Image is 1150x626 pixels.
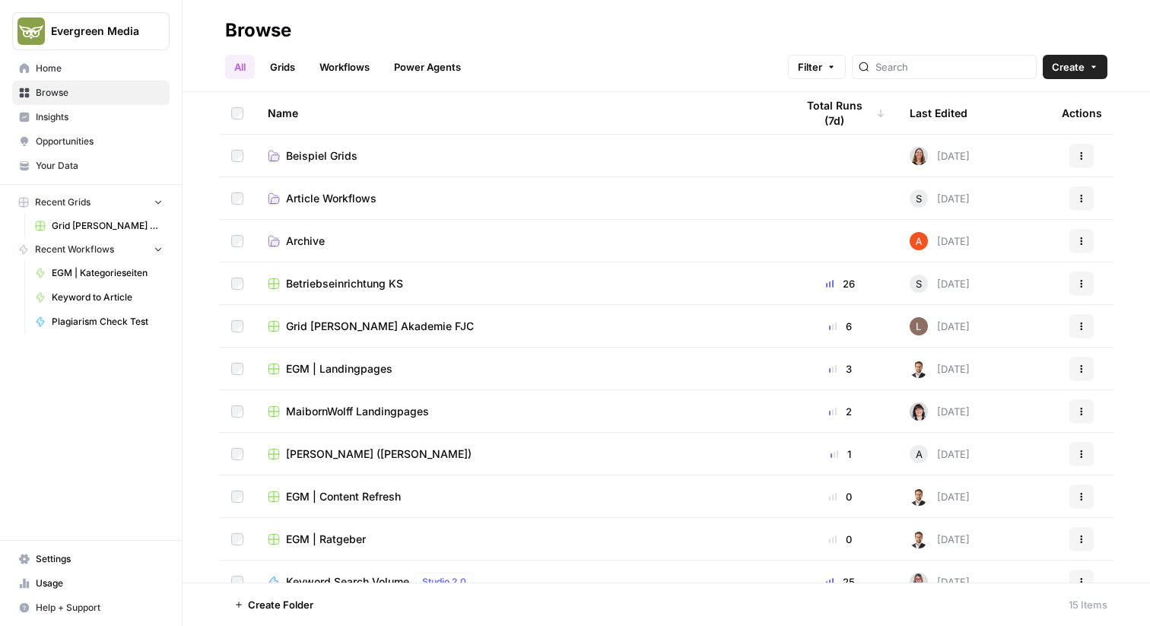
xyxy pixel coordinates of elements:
img: tyv1vc9ano6w0k60afnfux898g5f [910,402,928,421]
a: Your Data [12,154,170,178]
div: [DATE] [910,530,970,548]
a: Keyword to Article [28,285,170,310]
span: Create Folder [248,597,313,612]
a: All [225,55,255,79]
a: Grids [261,55,304,79]
button: Workspace: Evergreen Media [12,12,170,50]
a: EGM | Landingpages [268,361,771,377]
span: Usage [36,577,163,590]
span: Create [1052,59,1085,75]
span: A [916,446,923,462]
div: [DATE] [910,488,970,506]
div: [DATE] [910,573,970,591]
img: u4v8qurxnuxsl37zofn6sc88snm0 [910,530,928,548]
button: Filter [788,55,846,79]
a: Archive [268,234,771,249]
a: EGM | Content Refresh [268,489,771,504]
div: Browse [225,18,291,43]
span: Settings [36,552,163,566]
a: EGM | Ratgeber [268,532,771,547]
span: S [916,276,922,291]
img: Evergreen Media Logo [17,17,45,45]
div: [DATE] [910,360,970,378]
span: Betriebseinrichtung KS [286,276,403,291]
span: EGM | Landingpages [286,361,392,377]
button: Recent Workflows [12,238,170,261]
span: Grid [PERSON_NAME] Akademie FJC [286,319,474,334]
span: MaibornWolff Landingpages [286,404,429,419]
span: EGM | Ratgeber [286,532,366,547]
a: Grid [PERSON_NAME] Akademie FJC [268,319,771,334]
a: Insights [12,105,170,129]
span: Filter [798,59,822,75]
input: Search [875,59,1030,75]
a: Power Agents [385,55,470,79]
span: Browse [36,86,163,100]
div: [DATE] [910,232,970,250]
div: 6 [796,319,885,334]
span: Your Data [36,159,163,173]
a: Usage [12,571,170,596]
span: Studio 2.0 [422,575,466,589]
a: Settings [12,547,170,571]
span: Recent Grids [35,195,91,209]
span: Opportunities [36,135,163,148]
button: Help + Support [12,596,170,620]
a: EGM | Kategorieseiten [28,261,170,285]
div: Actions [1062,92,1102,134]
span: EGM | Kategorieseiten [52,266,163,280]
div: 3 [796,361,885,377]
button: Create [1043,55,1107,79]
div: 26 [796,276,885,291]
img: cje7zb9ux0f2nqyv5qqgv3u0jxek [910,232,928,250]
div: 25 [796,574,885,589]
div: [DATE] [910,402,970,421]
span: [PERSON_NAME] ([PERSON_NAME]) [286,446,472,462]
img: dghnp7yvg7rjnhrmvxsuvm8jhj5p [910,147,928,165]
div: [DATE] [910,189,970,208]
a: Browse [12,81,170,105]
span: Keyword Search Volume [286,574,409,589]
img: ltmwhsa3cphif48elz4md4u6h3up [910,573,928,591]
div: Total Runs (7d) [796,92,885,134]
div: [DATE] [910,275,970,293]
a: Keyword Search VolumeStudio 2.0 [268,573,771,591]
span: Recent Workflows [35,243,114,256]
img: u4v8qurxnuxsl37zofn6sc88snm0 [910,488,928,506]
button: Recent Grids [12,191,170,214]
a: MaibornWolff Landingpages [268,404,771,419]
span: Article Workflows [286,191,376,206]
div: 1 [796,446,885,462]
a: Beispiel Grids [268,148,771,164]
span: Insights [36,110,163,124]
a: Betriebseinrichtung KS [268,276,771,291]
a: Plagiarism Check Test [28,310,170,334]
span: Home [36,62,163,75]
span: Help + Support [36,601,163,615]
a: Article Workflows [268,191,771,206]
div: 15 Items [1069,597,1107,612]
span: Beispiel Grids [286,148,357,164]
a: Grid [PERSON_NAME] Akademie FJC [28,214,170,238]
span: Grid [PERSON_NAME] Akademie FJC [52,219,163,233]
div: [DATE] [910,317,970,335]
div: Last Edited [910,92,967,134]
a: [PERSON_NAME] ([PERSON_NAME]) [268,446,771,462]
span: Plagiarism Check Test [52,315,163,329]
span: Keyword to Article [52,291,163,304]
span: Evergreen Media [51,24,143,39]
button: Create Folder [225,593,322,617]
div: 2 [796,404,885,419]
div: 0 [796,489,885,504]
a: Home [12,56,170,81]
div: [DATE] [910,445,970,463]
div: Name [268,92,771,134]
div: 0 [796,532,885,547]
a: Opportunities [12,129,170,154]
span: Archive [286,234,325,249]
img: dg2rw5lz5wrueqm9mfsnexyipzh4 [910,317,928,335]
span: S [916,191,922,206]
span: EGM | Content Refresh [286,489,401,504]
div: [DATE] [910,147,970,165]
img: u4v8qurxnuxsl37zofn6sc88snm0 [910,360,928,378]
